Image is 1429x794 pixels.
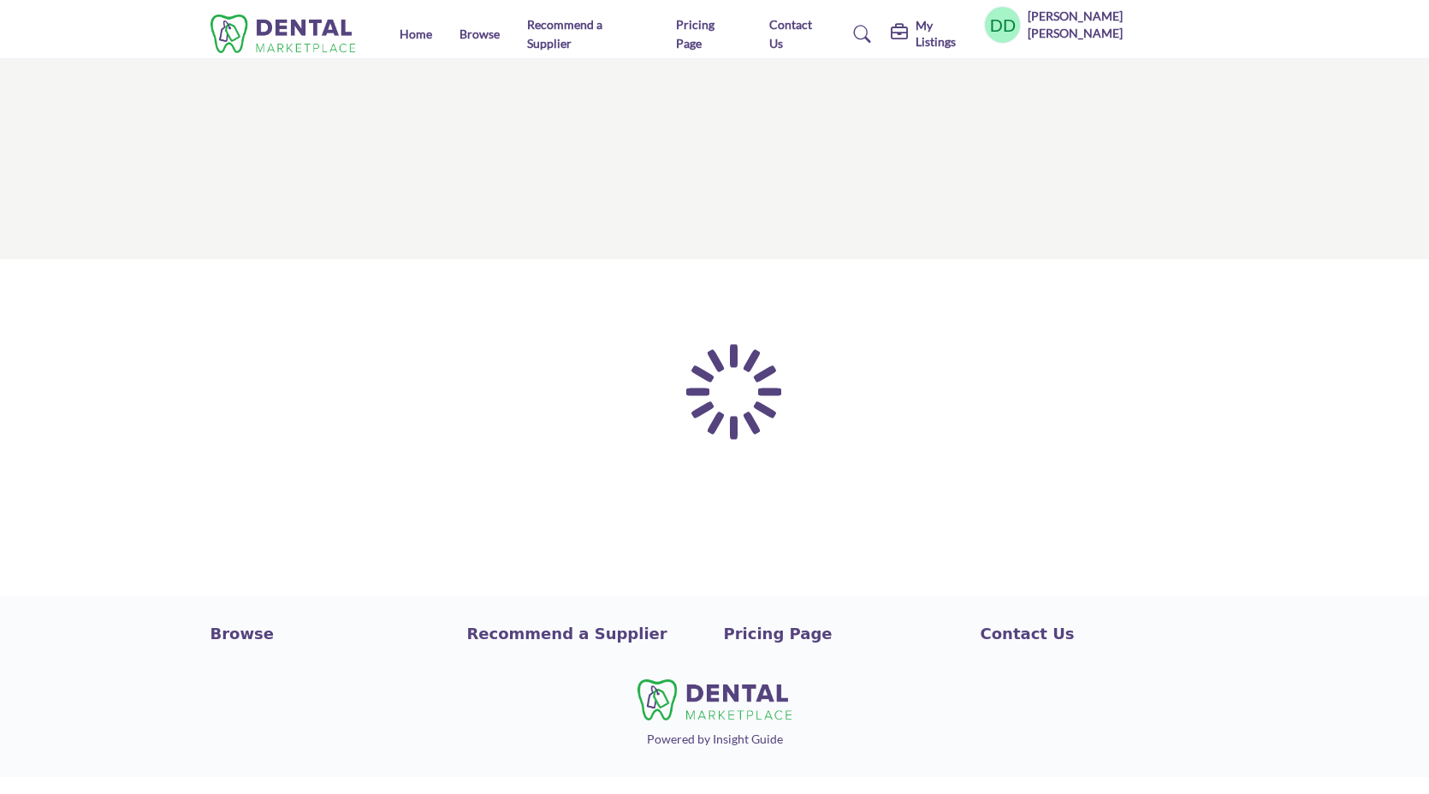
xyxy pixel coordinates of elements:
h5: [PERSON_NAME] [PERSON_NAME] [1028,8,1219,41]
a: Recommend a Supplier [527,17,602,50]
img: No Site Logo [637,679,792,720]
a: Browse [210,622,449,645]
a: Pricing Page [724,622,963,645]
button: Show hide supplier dropdown [984,6,1022,44]
div: My Listings [891,18,975,49]
a: Powered by Insight Guide [647,732,783,746]
a: Search [837,21,882,48]
h5: My Listings [916,18,975,49]
a: Pricing Page [676,17,714,50]
a: Contact Us [769,17,812,50]
a: Contact Us [981,622,1219,645]
a: Recommend a Supplier [467,622,706,645]
a: Home [400,27,432,41]
img: Site Logo [210,15,365,53]
a: Browse [460,27,500,41]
